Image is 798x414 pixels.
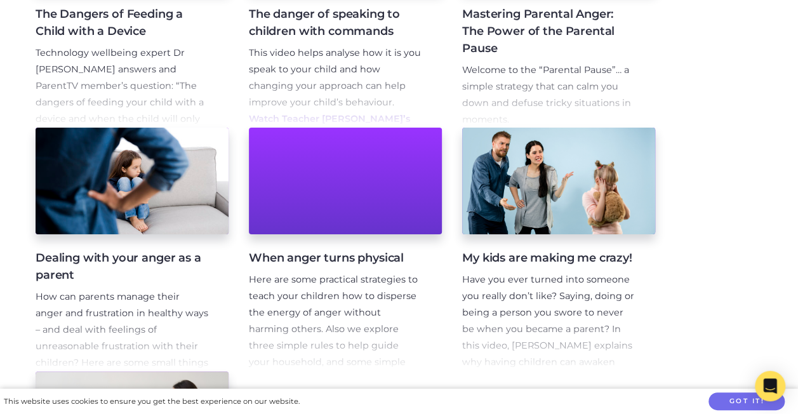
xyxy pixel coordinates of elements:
[462,250,635,267] h4: My kids are making me crazy!
[462,6,635,57] h4: Mastering Parental Anger: The Power of the Parental Pause
[462,62,635,128] p: Welcome to the “Parental Pause”… a simple strategy that can calm you down and defuse tricky situa...
[249,250,422,267] h4: When anger turns physical
[249,6,422,40] h4: The danger of speaking to children with commands
[36,6,208,40] h4: The Dangers of Feeding a Child with a Device
[36,250,208,284] h4: Dealing with your anger as a parent
[36,128,229,371] a: Dealing with your anger as a parent How can parents manage their anger and frustration in healthy...
[708,392,785,411] button: Got it!
[462,128,655,371] a: My kids are making me crazy! Have you ever turned into someone you really don’t like? Saying, doi...
[36,45,208,193] p: Technology wellbeing expert Dr [PERSON_NAME] answers and ParentTV member’s question: “The dangers...
[4,395,300,408] div: This website uses cookies to ensure you get the best experience on our website.
[249,47,421,108] span: This video helps analyse how it is you speak to your child and how changing your approach can hel...
[249,113,410,157] a: Watch Teacher [PERSON_NAME]’s related video, “The Power Of Informational Statements” here.
[249,128,442,371] a: When anger turns physical Here are some practical strategies to teach your children how to disper...
[755,371,785,401] div: Open Intercom Messenger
